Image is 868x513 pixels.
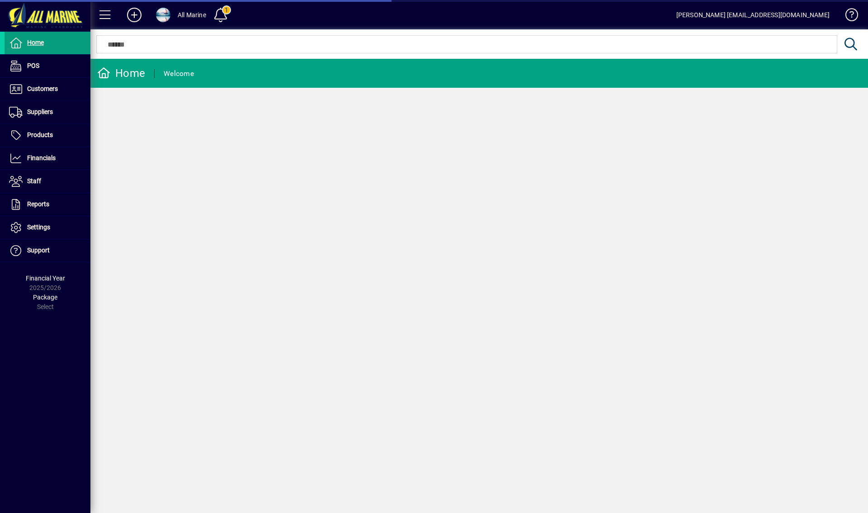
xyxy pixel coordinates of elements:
a: Financials [5,147,90,170]
span: Staff [27,177,41,185]
div: [PERSON_NAME] [EMAIL_ADDRESS][DOMAIN_NAME] [676,8,830,22]
span: Products [27,131,53,138]
a: Knowledge Base [839,2,857,31]
div: All Marine [178,8,206,22]
span: Home [27,39,44,46]
div: Welcome [164,66,194,81]
div: Home [97,66,145,81]
span: Settings [27,223,50,231]
a: Customers [5,78,90,100]
span: Support [27,247,50,254]
button: Add [120,7,149,23]
span: Financial Year [26,275,65,282]
span: Reports [27,200,49,208]
a: Support [5,239,90,262]
a: Staff [5,170,90,193]
span: POS [27,62,39,69]
span: Suppliers [27,108,53,115]
a: POS [5,55,90,77]
span: Package [33,294,57,301]
a: Products [5,124,90,147]
button: Profile [149,7,178,23]
span: Financials [27,154,56,161]
span: Customers [27,85,58,92]
a: Reports [5,193,90,216]
a: Settings [5,216,90,239]
a: Suppliers [5,101,90,123]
